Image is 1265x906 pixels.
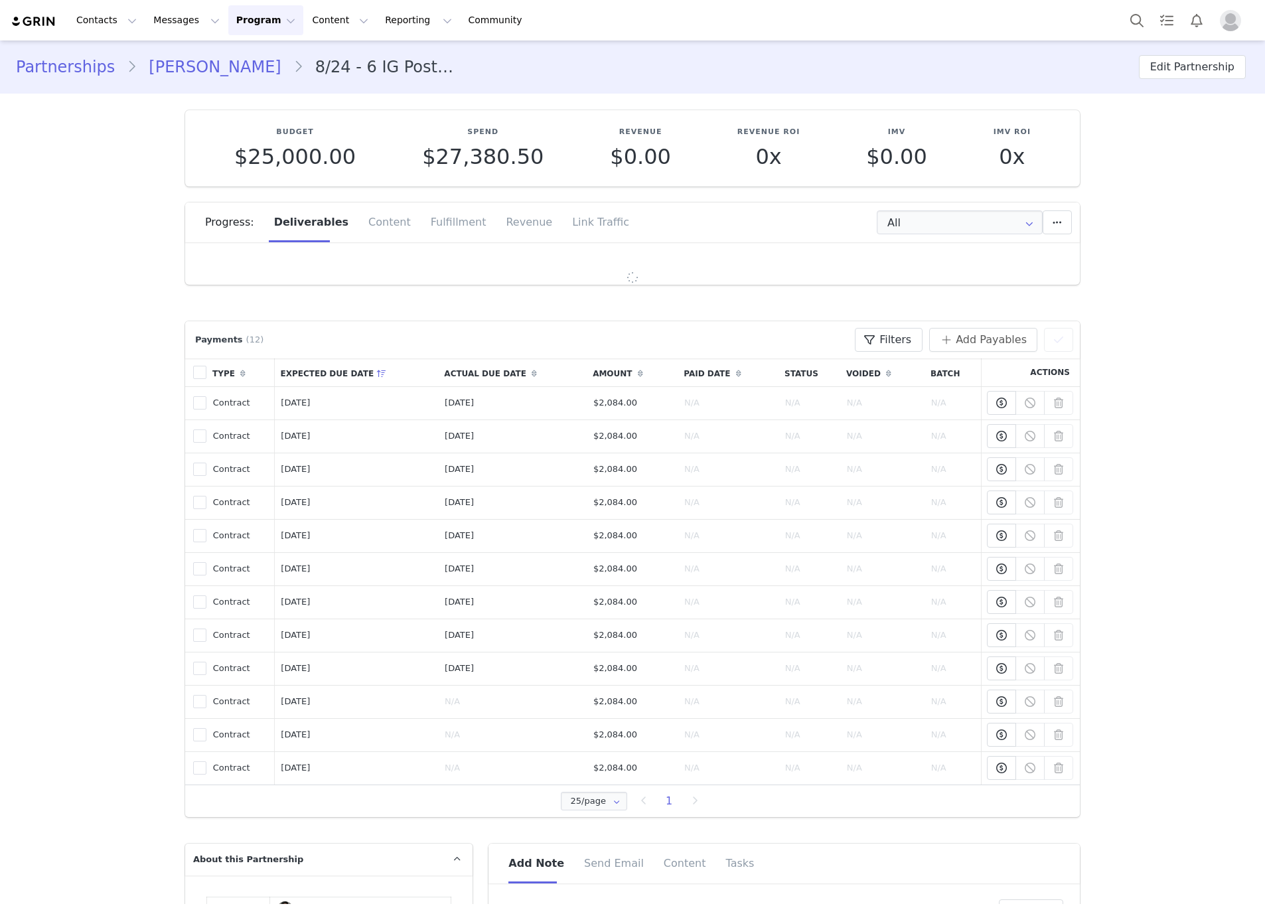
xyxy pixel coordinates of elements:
td: [DATE] [438,453,587,486]
td: N/A [678,619,779,652]
span: $2,084.00 [593,763,637,773]
td: Contract [206,519,275,552]
td: N/A [678,453,779,486]
td: N/A [840,619,925,652]
span: $2,084.00 [593,464,637,474]
a: Community [461,5,536,35]
a: [PERSON_NAME] [137,55,293,79]
p: IMV ROI [994,127,1031,138]
td: [DATE] [438,419,587,453]
td: N/A [840,419,925,453]
div: Fulfillment [421,202,496,242]
td: N/A [678,718,779,751]
td: N/A [840,453,925,486]
li: 1 [657,792,681,810]
span: $2,084.00 [593,530,637,540]
input: Select [561,792,627,810]
th: Actions [981,358,1080,387]
td: [DATE] [275,585,439,619]
td: Contract [206,386,275,419]
button: Content [304,5,376,35]
td: N/A [678,519,779,552]
td: [DATE] [438,552,587,585]
span: $2,084.00 [593,630,637,640]
button: Program [228,5,304,35]
td: N/A [925,419,981,453]
span: Content [664,857,706,869]
td: [DATE] [438,585,587,619]
td: N/A [779,619,840,652]
td: [DATE] [275,718,439,751]
td: Contract [206,652,275,685]
td: N/A [840,652,925,685]
span: $25,000.00 [234,144,356,169]
td: N/A [678,652,779,685]
button: Messages [145,5,227,35]
div: Content [358,202,421,242]
td: [DATE] [275,552,439,585]
td: N/A [840,386,925,419]
td: N/A [840,552,925,585]
td: Contract [206,453,275,486]
td: [DATE] [275,751,439,785]
td: Contract [206,552,275,585]
p: Budget [234,127,356,138]
button: Filters [855,328,923,352]
td: Contract [206,685,275,718]
td: N/A [779,519,840,552]
td: N/A [678,552,779,585]
span: $2,084.00 [593,729,637,739]
div: Link Traffic [562,202,629,242]
td: N/A [925,751,981,785]
span: $0.00 [610,144,671,169]
td: [DATE] [275,386,439,419]
td: Contract [206,751,275,785]
span: $2,084.00 [593,431,637,441]
td: N/A [925,718,981,751]
td: N/A [678,685,779,718]
td: N/A [840,585,925,619]
td: N/A [678,751,779,785]
th: Paid Date [678,358,779,387]
th: Expected Due Date [275,358,439,387]
p: 0x [737,145,800,169]
td: N/A [840,718,925,751]
td: [DATE] [275,685,439,718]
td: N/A [678,419,779,453]
img: grin logo [11,15,57,28]
th: Amount [587,358,678,387]
span: $2,084.00 [593,696,637,706]
td: N/A [925,486,981,519]
div: Revenue [496,202,562,242]
div: Progress: [205,202,264,242]
td: Contract [206,486,275,519]
th: Batch [925,358,981,387]
td: [DATE] [438,386,587,419]
td: N/A [840,486,925,519]
button: Reporting [377,5,459,35]
span: $2,084.00 [593,398,637,408]
td: N/A [779,453,840,486]
td: N/A [438,685,587,718]
img: placeholder-profile.jpg [1220,10,1241,31]
td: N/A [925,652,981,685]
td: [DATE] [275,419,439,453]
span: $2,084.00 [593,564,637,573]
td: Contract [206,419,275,453]
th: Status [779,358,840,387]
p: Revenue ROI [737,127,800,138]
p: 0x [994,145,1031,169]
td: N/A [925,585,981,619]
td: [DATE] [275,486,439,519]
button: Contacts [68,5,145,35]
td: N/A [779,751,840,785]
span: Add Note [508,857,564,869]
td: N/A [678,386,779,419]
td: N/A [925,685,981,718]
span: $27,380.50 [422,144,544,169]
span: Send Email [584,857,644,869]
button: Search [1122,5,1152,35]
p: Revenue [610,127,671,138]
td: N/A [840,685,925,718]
